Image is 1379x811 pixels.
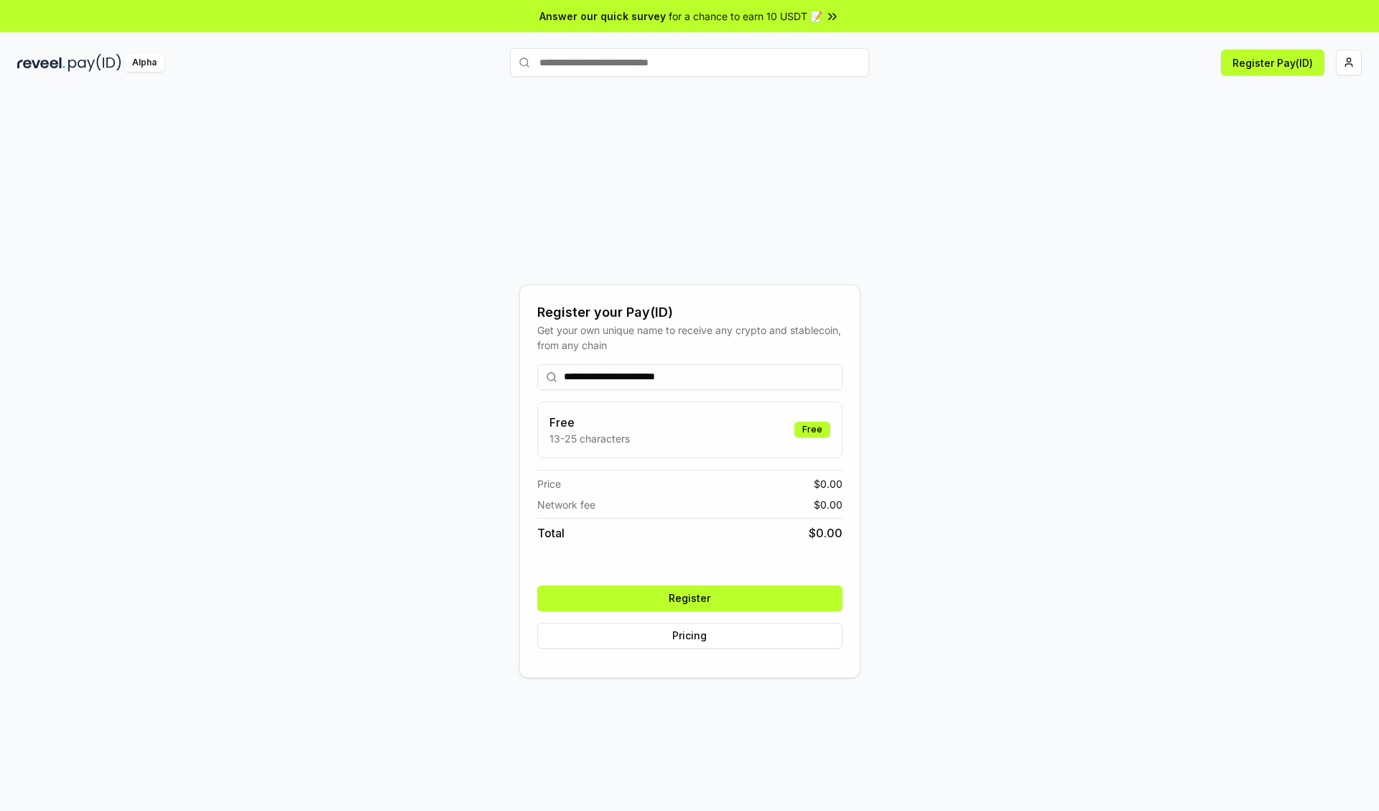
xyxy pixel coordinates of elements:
[537,497,595,512] span: Network fee
[549,414,630,431] h3: Free
[669,9,822,24] span: for a chance to earn 10 USDT 📝
[549,431,630,446] p: 13-25 characters
[537,323,842,353] div: Get your own unique name to receive any crypto and stablecoin, from any chain
[124,54,164,72] div: Alpha
[17,54,65,72] img: reveel_dark
[1221,50,1324,75] button: Register Pay(ID)
[537,476,561,491] span: Price
[809,524,842,542] span: $ 0.00
[539,9,666,24] span: Answer our quick survey
[537,524,565,542] span: Total
[537,302,842,323] div: Register your Pay(ID)
[68,54,121,72] img: pay_id
[537,623,842,649] button: Pricing
[814,476,842,491] span: $ 0.00
[537,585,842,611] button: Register
[814,497,842,512] span: $ 0.00
[794,422,830,437] div: Free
